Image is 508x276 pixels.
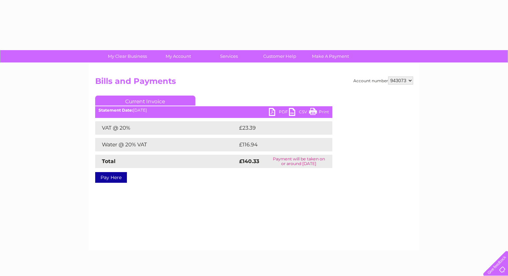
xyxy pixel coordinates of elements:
[201,50,257,62] a: Services
[237,121,319,135] td: £23.39
[151,50,206,62] a: My Account
[100,50,155,62] a: My Clear Business
[252,50,307,62] a: Customer Help
[95,172,127,183] a: Pay Here
[95,108,332,113] div: [DATE]
[237,138,320,151] td: £116.94
[95,138,237,151] td: Water @ 20% VAT
[269,108,289,118] a: PDF
[303,50,358,62] a: Make A Payment
[99,108,133,113] b: Statement Date:
[95,77,413,89] h2: Bills and Payments
[266,155,332,168] td: Payment will be taken on or around [DATE]
[102,158,116,164] strong: Total
[239,158,259,164] strong: £140.33
[95,121,237,135] td: VAT @ 20%
[289,108,309,118] a: CSV
[95,96,195,106] a: Current Invoice
[309,108,329,118] a: Print
[353,77,413,85] div: Account number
